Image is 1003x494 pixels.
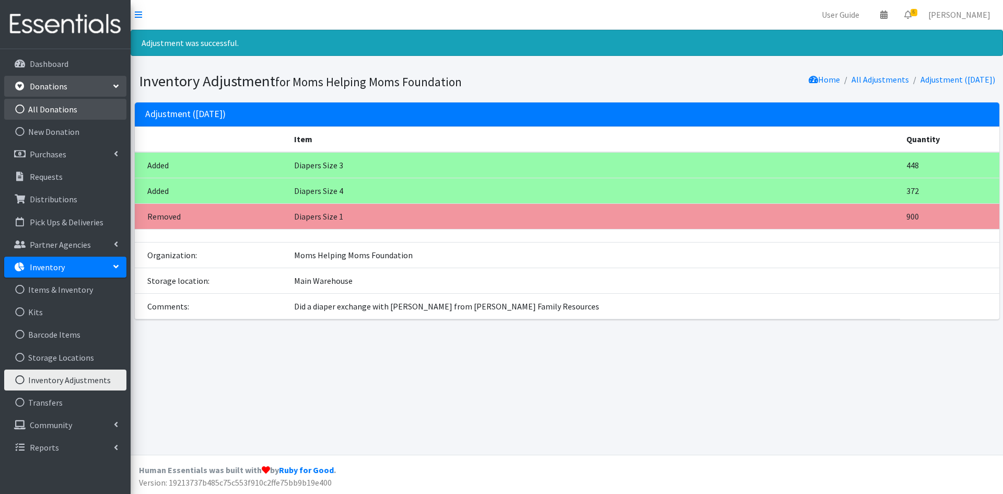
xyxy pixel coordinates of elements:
a: Donations [4,76,126,97]
p: Reports [30,442,59,453]
td: Organization: [135,242,288,268]
td: Diapers Size 1 [288,203,901,229]
a: Pick Ups & Deliveries [4,212,126,233]
a: 6 [896,4,920,25]
a: Inventory [4,257,126,278]
a: Storage Locations [4,347,126,368]
a: Barcode Items [4,324,126,345]
td: 372 [900,178,999,203]
p: Distributions [30,194,77,204]
a: Purchases [4,144,126,165]
td: Main Warehouse [288,268,901,293]
td: Removed [135,203,288,229]
h2: Adjustment ([DATE]) [145,109,226,120]
p: Dashboard [30,59,68,69]
td: Comments: [135,293,288,319]
td: Diapers Size 3 [288,152,901,178]
td: Added [135,152,288,178]
a: Distributions [4,189,126,210]
td: Moms Helping Moms Foundation [288,242,901,268]
p: Requests [30,171,63,182]
h1: Inventory Adjustment [139,72,563,90]
p: Purchases [30,149,66,159]
a: Kits [4,302,126,323]
p: Inventory [30,262,65,272]
a: Adjustment ([DATE]) [920,74,995,85]
a: All Donations [4,99,126,120]
a: Ruby for Good [279,465,334,475]
th: Item [288,127,901,152]
strong: Human Essentials was built with by . [139,465,336,475]
a: User Guide [813,4,868,25]
td: 448 [900,152,999,178]
a: Items & Inventory [4,279,126,300]
a: Reports [4,437,126,458]
p: Donations [30,81,67,91]
td: Diapers Size 4 [288,178,901,203]
td: Did a diaper exchange with [PERSON_NAME] from [PERSON_NAME] Family Resources [288,293,901,319]
a: Dashboard [4,53,126,74]
a: [PERSON_NAME] [920,4,999,25]
div: Adjustment was successful. [131,30,1003,56]
small: for Moms Helping Moms Foundation [275,74,462,89]
a: Partner Agencies [4,234,126,255]
span: Version: 19213737b485c75c553f910c2ffe75bb9b19e400 [139,477,332,488]
a: New Donation [4,121,126,142]
span: 6 [911,9,917,16]
a: Requests [4,166,126,187]
th: Quantity [900,127,999,152]
p: Community [30,420,72,430]
td: Storage location: [135,268,288,293]
a: Inventory Adjustments [4,370,126,390]
p: Partner Agencies [30,239,91,250]
a: Community [4,415,126,435]
a: Transfers [4,392,126,413]
td: Added [135,178,288,203]
td: 900 [900,203,999,229]
a: Home [809,74,840,85]
a: All Adjustments [852,74,909,85]
img: HumanEssentials [4,7,126,42]
p: Pick Ups & Deliveries [30,217,103,227]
